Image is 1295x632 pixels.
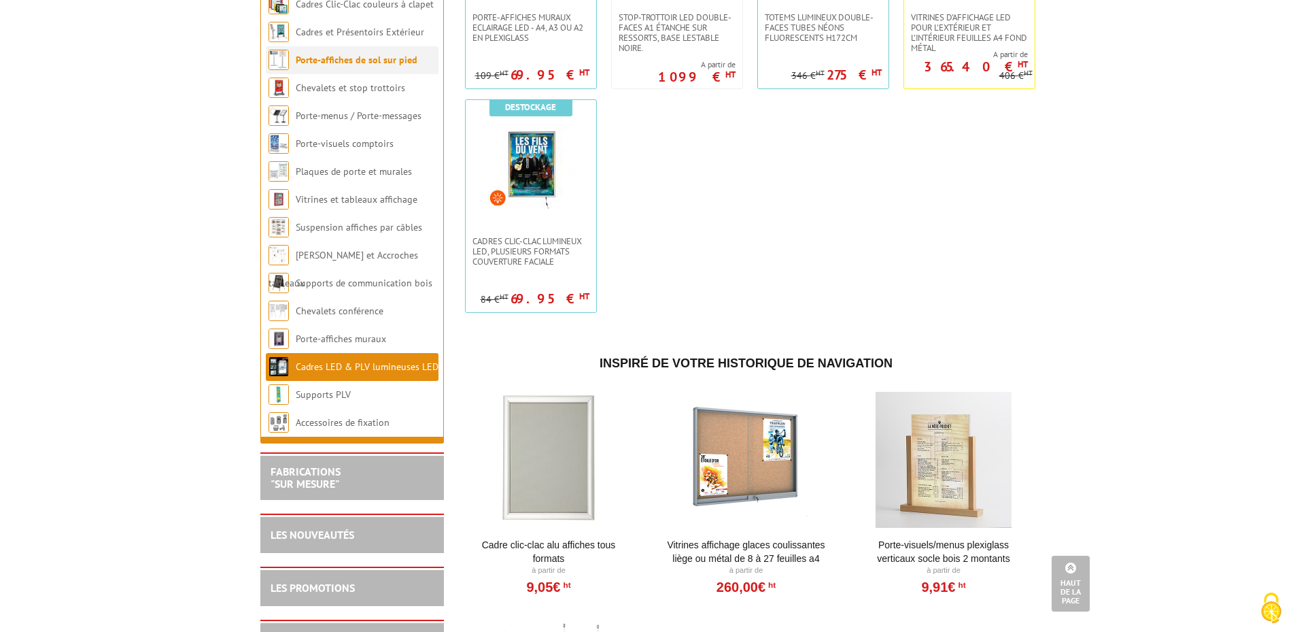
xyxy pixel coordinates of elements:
[269,217,289,237] img: Suspension affiches par câbles
[999,71,1033,81] p: 406 €
[505,101,556,113] b: Destockage
[1024,68,1033,78] sup: HT
[269,22,289,42] img: Cadres et Présentoirs Extérieur
[296,388,351,401] a: Supports PLV
[511,71,589,79] p: 69.95 €
[269,249,418,289] a: [PERSON_NAME] et Accroches tableaux
[579,67,589,78] sup: HT
[612,12,742,53] a: Stop-Trottoir LED double-faces A1 étanche sur ressorts, base lestable noire.
[600,356,893,370] span: Inspiré de votre historique de navigation
[472,12,589,43] span: Porte-Affiches Muraux Eclairage LED - A4, A3 ou A2 en plexiglass
[481,295,508,305] p: 84 €
[466,236,596,267] a: Cadres Clic-Clac lumineux LED, plusieurs formats couverture faciale
[269,189,289,210] img: Vitrines et tableaux affichage
[716,583,776,591] a: 260,00€HT
[271,465,341,490] a: FABRICATIONS"Sur Mesure"
[269,412,289,433] img: Accessoires de fixation
[871,67,882,78] sup: HT
[296,361,438,373] a: Cadres LED & PLV lumineuses LED
[296,82,405,94] a: Chevalets et stop trottoirs
[955,580,965,590] sup: HT
[500,292,508,301] sup: HT
[465,538,633,565] a: Cadre Clic-Clac Alu affiches tous formats
[725,69,736,80] sup: HT
[1018,59,1028,70] sup: HT
[296,193,417,205] a: Vitrines et tableaux affichage
[1254,591,1288,625] img: Cookies (fenêtre modale)
[472,236,589,267] span: Cadres Clic-Clac lumineux LED, plusieurs formats couverture faciale
[1247,586,1295,632] button: Cookies (fenêtre modale)
[758,12,888,43] a: Totems lumineux double-faces tubes néons fluorescents H172cm
[271,528,354,542] a: LES NOUVEAUTÉS
[827,71,882,79] p: 275 €
[860,538,1028,565] a: Porte-Visuels/Menus Plexiglass Verticaux Socle Bois 2 Montants
[475,71,508,81] p: 109 €
[619,12,736,53] span: Stop-Trottoir LED double-faces A1 étanche sur ressorts, base lestable noire.
[662,538,830,565] a: Vitrines affichage glaces coulissantes liège ou métal de 8 à 27 feuilles A4
[526,583,570,591] a: 9,05€HT
[765,580,776,590] sup: HT
[465,565,633,576] p: À partir de
[658,73,736,81] p: 1099 €
[904,12,1035,53] a: Vitrines d'affichage LED pour l'extérieur et l'intérieur feuilles A4 fond métal
[269,50,289,70] img: Porte-affiches de sol sur pied
[904,49,1028,60] span: A partir de
[296,221,422,233] a: Suspension affiches par câbles
[911,12,1028,53] span: Vitrines d'affichage LED pour l'extérieur et l'intérieur feuilles A4 fond métal
[791,71,825,81] p: 346 €
[466,12,596,43] a: Porte-Affiches Muraux Eclairage LED - A4, A3 ou A2 en plexiglass
[296,165,412,178] a: Plaques de porte et murales
[296,416,390,429] a: Accessoires de fixation
[579,290,589,302] sup: HT
[511,295,589,303] p: 69.95 €
[269,161,289,182] img: Plaques de porte et murales
[1052,556,1090,612] a: Haut de la page
[269,245,289,265] img: Cimaises et Accroches tableaux
[658,59,736,70] span: A partir de
[296,333,386,345] a: Porte-affiches muraux
[560,580,570,590] sup: HT
[269,78,289,98] img: Chevalets et stop trottoirs
[269,105,289,126] img: Porte-menus / Porte-messages
[269,301,289,321] img: Chevalets conférence
[296,54,417,66] a: Porte-affiches de sol sur pied
[500,68,508,78] sup: HT
[921,583,965,591] a: 9,91€HT
[765,12,882,43] span: Totems lumineux double-faces tubes néons fluorescents H172cm
[296,137,394,150] a: Porte-visuels comptoirs
[296,110,421,122] a: Porte-menus / Porte-messages
[271,581,355,595] a: LES PROMOTIONS
[296,305,383,317] a: Chevalets conférence
[487,120,575,209] img: Cadres Clic-Clac lumineux LED, plusieurs formats couverture faciale
[296,26,424,38] a: Cadres et Présentoirs Extérieur
[860,565,1028,576] p: À partir de
[269,329,289,349] img: Porte-affiches muraux
[662,565,830,576] p: À partir de
[269,384,289,405] img: Supports PLV
[924,63,1028,71] p: 365.40 €
[816,68,825,78] sup: HT
[269,133,289,154] img: Porte-visuels comptoirs
[296,277,432,289] a: Supports de communication bois
[269,356,289,377] img: Cadres LED & PLV lumineuses LED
